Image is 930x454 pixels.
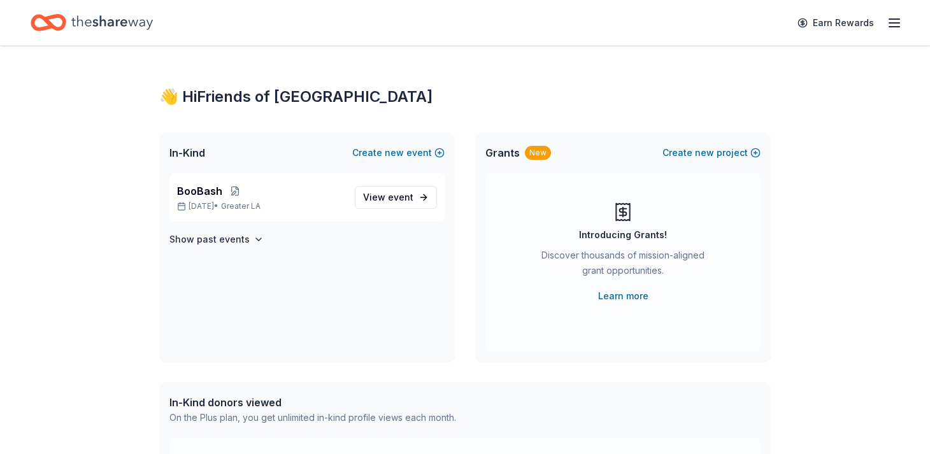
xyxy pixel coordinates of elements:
[169,232,250,247] h4: Show past events
[662,145,761,160] button: Createnewproject
[485,145,520,160] span: Grants
[169,145,205,160] span: In-Kind
[169,410,456,425] div: On the Plus plan, you get unlimited in-kind profile views each month.
[355,186,437,209] a: View event
[169,232,264,247] button: Show past events
[388,192,413,202] span: event
[363,190,413,205] span: View
[169,395,456,410] div: In-Kind donors viewed
[159,87,771,107] div: 👋 Hi Friends of [GEOGRAPHIC_DATA]
[177,201,345,211] p: [DATE] •
[536,248,710,283] div: Discover thousands of mission-aligned grant opportunities.
[352,145,445,160] button: Createnewevent
[177,183,222,199] span: BooBash
[525,146,551,160] div: New
[31,8,153,38] a: Home
[790,11,882,34] a: Earn Rewards
[221,201,261,211] span: Greater LA
[695,145,714,160] span: new
[598,288,648,304] a: Learn more
[385,145,404,160] span: new
[579,227,667,243] div: Introducing Grants!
